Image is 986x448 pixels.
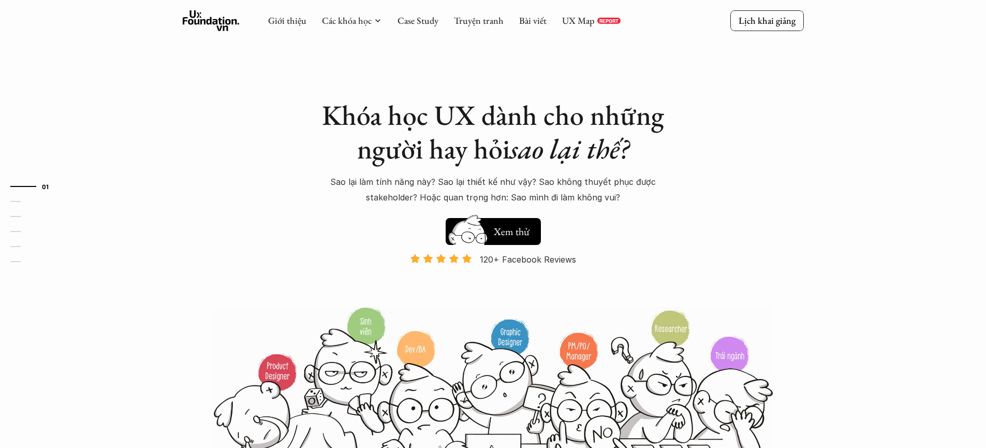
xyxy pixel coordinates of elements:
[322,15,372,26] a: Các khóa học
[10,180,60,193] a: 01
[739,15,796,26] p: Lịch khai giảng
[312,174,674,206] p: Sao lại làm tính năng này? Sao lại thiết kế như vậy? Sao không thuyết phục được stakeholder? Hoặc...
[480,252,576,267] p: 120+ Facebook Reviews
[519,15,547,26] a: Bài viết
[599,18,619,24] p: REPORT
[268,15,306,26] a: Giới thiệu
[510,131,629,167] em: sao lại thế?
[42,183,49,190] strong: 01
[454,15,504,26] a: Truyện tranh
[562,15,595,26] a: UX Map
[446,213,541,245] a: Xem thử
[398,15,438,26] a: Case Study
[492,224,531,239] h5: Xem thử
[401,253,585,306] a: 120+ Facebook Reviews
[730,10,804,31] a: Lịch khai giảng
[312,98,674,166] h1: Khóa học UX dành cho những người hay hỏi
